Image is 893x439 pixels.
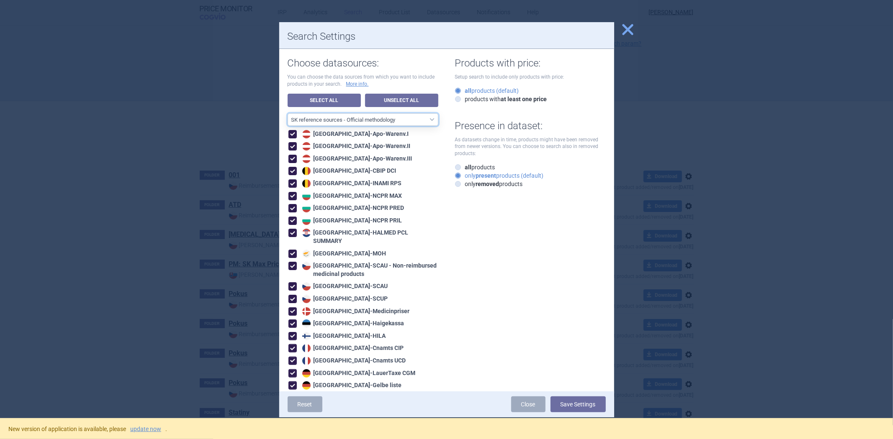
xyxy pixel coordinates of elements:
img: Bulgaria [302,192,311,200]
label: only products [455,180,523,188]
img: Croatia [302,229,311,237]
img: Belgium [302,179,311,188]
img: France [302,357,311,365]
div: [GEOGRAPHIC_DATA] - HILA [300,332,386,340]
a: Unselect All [365,94,438,107]
label: products [455,163,495,171]
strong: removed [476,181,499,187]
strong: all [465,164,472,171]
strong: present [476,172,497,179]
div: [GEOGRAPHIC_DATA] - INAMI RPS [300,179,402,188]
div: [GEOGRAPHIC_DATA] - Apo-Warenv.II [300,142,411,151]
h1: Products with price: [455,57,606,69]
div: [GEOGRAPHIC_DATA] - NCPR MAX [300,192,402,200]
img: Estonia [302,319,311,328]
img: France [302,344,311,352]
img: Bulgaria [302,217,311,225]
label: products (default) [455,87,519,95]
img: Bulgaria [302,204,311,212]
img: Czech Republic [302,262,311,270]
strong: all [465,87,472,94]
img: Germany [302,369,311,378]
div: [GEOGRAPHIC_DATA] - MOH [300,250,386,258]
div: [GEOGRAPHIC_DATA] - SCAU [300,282,388,291]
p: As datasets change in time, products might have been removed from newer versions. You can choose ... [455,136,606,157]
a: Close [511,396,546,412]
div: [GEOGRAPHIC_DATA] - CBIP DCI [300,167,396,175]
img: Germany [302,381,311,390]
div: [GEOGRAPHIC_DATA] - Cnamts UCD [300,357,406,365]
img: Czech Republic [302,282,311,291]
label: products with [455,95,547,103]
strong: at least one price [501,96,547,102]
h1: Presence in dataset: [455,120,606,132]
img: Austria [302,155,311,163]
img: Austria [302,130,311,138]
a: Select All [288,94,361,107]
div: [GEOGRAPHIC_DATA] - Cnamts CIP [300,344,404,352]
img: Finland [302,332,311,340]
p: Setup search to include only products with price: [455,74,606,81]
div: [GEOGRAPHIC_DATA] - HALMED PCL SUMMARY [300,229,438,245]
div: [GEOGRAPHIC_DATA] - Gelbe liste [300,381,402,390]
div: [GEOGRAPHIC_DATA] - Apo-Warenv.III [300,155,412,163]
div: [GEOGRAPHIC_DATA] - SCAU - Non-reimbursed medicinal products [300,262,438,278]
a: More info. [346,81,369,88]
img: Czech Republic [302,295,311,303]
div: [GEOGRAPHIC_DATA] - Apo-Warenv.I [300,130,409,138]
div: [GEOGRAPHIC_DATA] - NCPR PRED [300,204,404,212]
div: [GEOGRAPHIC_DATA] - LauerTaxe CGM [300,369,416,378]
img: Cyprus [302,250,311,258]
a: update now [130,426,161,432]
a: Reset [288,396,322,412]
img: Belgium [302,167,311,175]
div: [GEOGRAPHIC_DATA] - Haigekassa [300,319,404,328]
div: [GEOGRAPHIC_DATA] - Medicinpriser [300,307,410,316]
img: Denmark [302,307,311,316]
h1: Search Settings [288,31,606,43]
p: You can choose the data sources from which you want to include products in your search. [288,74,438,88]
label: only products (default) [455,171,544,180]
span: New version of application is available, please . [8,426,167,432]
div: [GEOGRAPHIC_DATA] - NCPR PRIL [300,217,402,225]
button: Save Settings [551,396,606,412]
h1: Choose datasources: [288,57,438,69]
img: Austria [302,142,311,151]
div: [GEOGRAPHIC_DATA] - SCUP [300,295,388,303]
